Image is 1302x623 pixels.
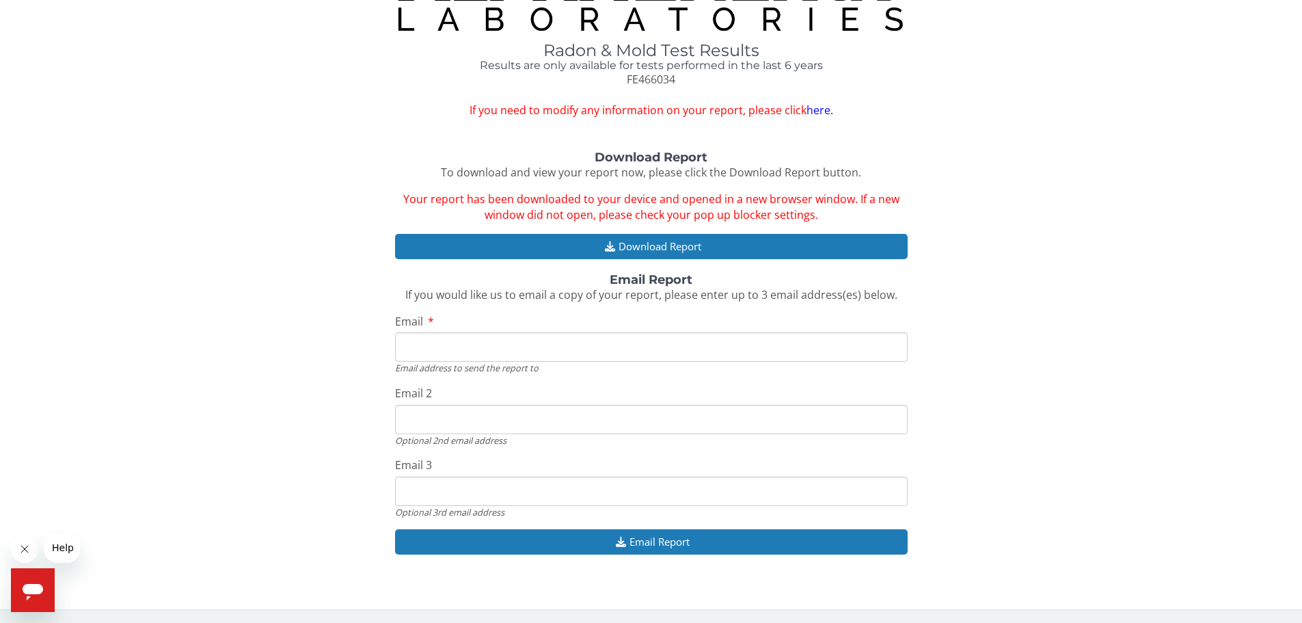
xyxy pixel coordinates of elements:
[395,506,908,518] div: Optional 3rd email address
[44,533,80,563] iframe: Message from company
[595,150,707,165] strong: Download Report
[405,287,897,302] span: If you would like us to email a copy of your report, please enter up to 3 email address(es) below.
[395,434,908,447] div: Optional 2nd email address
[395,42,908,59] h1: Radon & Mold Test Results
[11,535,38,563] iframe: Close message
[395,529,908,555] button: Email Report
[806,103,833,118] a: here.
[11,568,55,612] iframe: Button to launch messaging window
[610,272,692,287] strong: Email Report
[395,103,908,118] span: If you need to modify any information on your report, please click
[395,59,908,72] h4: Results are only available for tests performed in the last 6 years
[395,314,423,329] span: Email
[441,165,861,180] span: To download and view your report now, please click the Download Report button.
[403,191,899,222] span: Your report has been downloaded to your device and opened in a new browser window. If a new windo...
[395,362,908,374] div: Email address to send the report to
[395,458,432,473] span: Email 3
[627,72,675,87] span: FE466034
[395,386,432,401] span: Email 2
[395,234,908,259] button: Download Report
